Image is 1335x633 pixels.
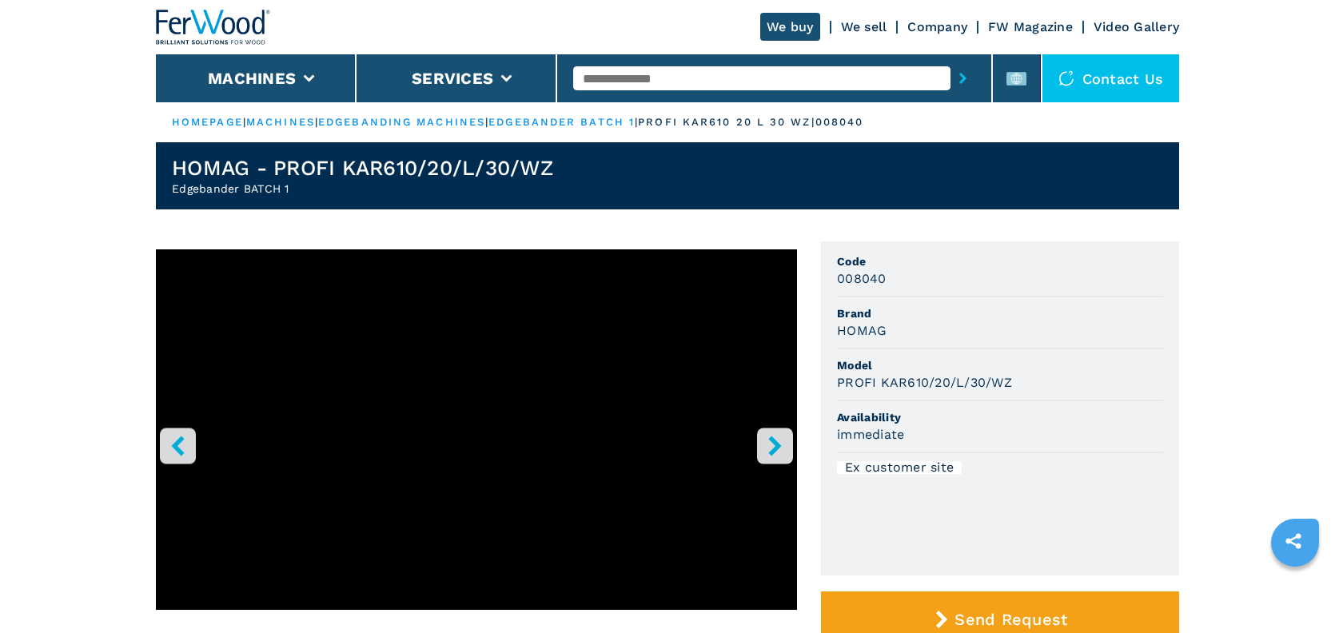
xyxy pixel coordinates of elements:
[172,116,243,128] a: HOMEPAGE
[1058,70,1074,86] img: Contact us
[208,69,296,88] button: Machines
[243,116,246,128] span: |
[837,425,904,444] h3: immediate
[156,10,271,45] img: Ferwood
[1267,561,1323,621] iframe: Chat
[837,461,962,474] div: Ex customer site
[485,116,488,128] span: |
[1094,19,1179,34] a: Video Gallery
[160,428,196,464] button: left-button
[907,19,967,34] a: Company
[837,357,1163,373] span: Model
[837,409,1163,425] span: Availability
[837,305,1163,321] span: Brand
[488,116,635,128] a: edgebander batch 1
[315,116,318,128] span: |
[760,13,820,41] a: We buy
[638,115,815,129] p: profi kar610 20 l 30 wz |
[246,116,315,128] a: machines
[318,116,485,128] a: edgebanding machines
[412,69,493,88] button: Services
[837,373,1012,392] h3: PROFI KAR610/20/L/30/WZ
[1273,521,1313,561] a: sharethis
[837,269,887,288] h3: 008040
[988,19,1073,34] a: FW Magazine
[837,253,1163,269] span: Code
[815,115,864,129] p: 008040
[841,19,887,34] a: We sell
[1042,54,1180,102] div: Contact us
[172,155,553,181] h1: HOMAG - PROFI KAR610/20/L/30/WZ
[172,181,553,197] h2: Edgebander BATCH 1
[950,60,975,97] button: submit-button
[954,610,1067,629] span: Send Request
[757,428,793,464] button: right-button
[635,116,638,128] span: |
[837,321,887,340] h3: HOMAG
